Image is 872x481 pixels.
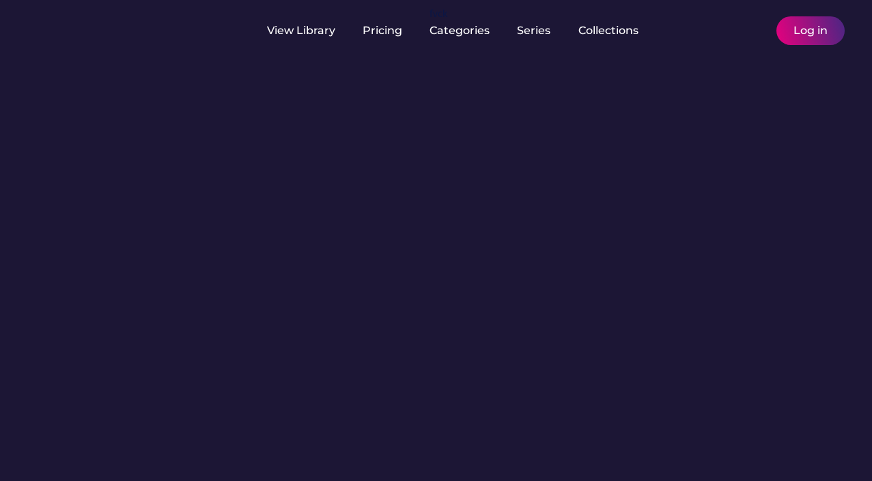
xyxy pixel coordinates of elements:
img: yH5BAEAAAAALAAAAAABAAEAAAIBRAA7 [746,23,763,39]
img: yH5BAEAAAAALAAAAAABAAEAAAIBRAA7 [723,23,740,39]
div: Pricing [363,23,402,38]
div: fvck [430,7,447,20]
div: View Library [267,23,335,38]
div: Series [517,23,551,38]
div: Collections [578,23,638,38]
div: Categories [430,23,490,38]
img: yH5BAEAAAAALAAAAAABAAEAAAIBRAA7 [157,23,173,39]
div: Log in [793,23,828,38]
img: yH5BAEAAAAALAAAAAABAAEAAAIBRAA7 [27,15,135,43]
